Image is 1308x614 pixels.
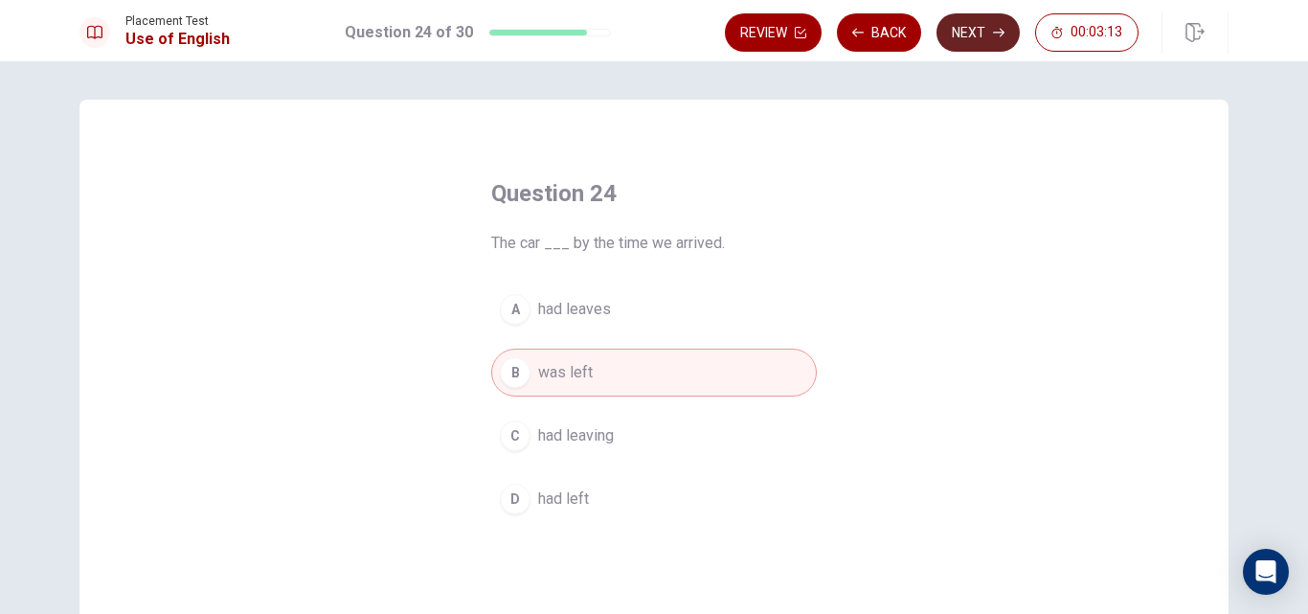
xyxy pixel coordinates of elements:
[125,14,230,28] span: Placement Test
[500,484,530,514] div: D
[837,13,921,52] button: Back
[491,412,817,460] button: Chad leaving
[1035,13,1139,52] button: 00:03:13
[538,488,589,511] span: had left
[538,361,593,384] span: was left
[345,21,473,44] h1: Question 24 of 30
[1243,549,1289,595] div: Open Intercom Messenger
[491,232,817,255] span: The car ___ by the time we arrived.
[491,349,817,397] button: Bwas left
[1071,25,1122,40] span: 00:03:13
[491,475,817,523] button: Dhad left
[500,357,530,388] div: B
[500,421,530,451] div: C
[538,424,614,447] span: had leaving
[538,298,611,321] span: had leaves
[500,294,530,325] div: A
[936,13,1020,52] button: Next
[725,13,822,52] button: Review
[491,178,817,209] h4: Question 24
[491,285,817,333] button: Ahad leaves
[125,28,230,51] h1: Use of English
